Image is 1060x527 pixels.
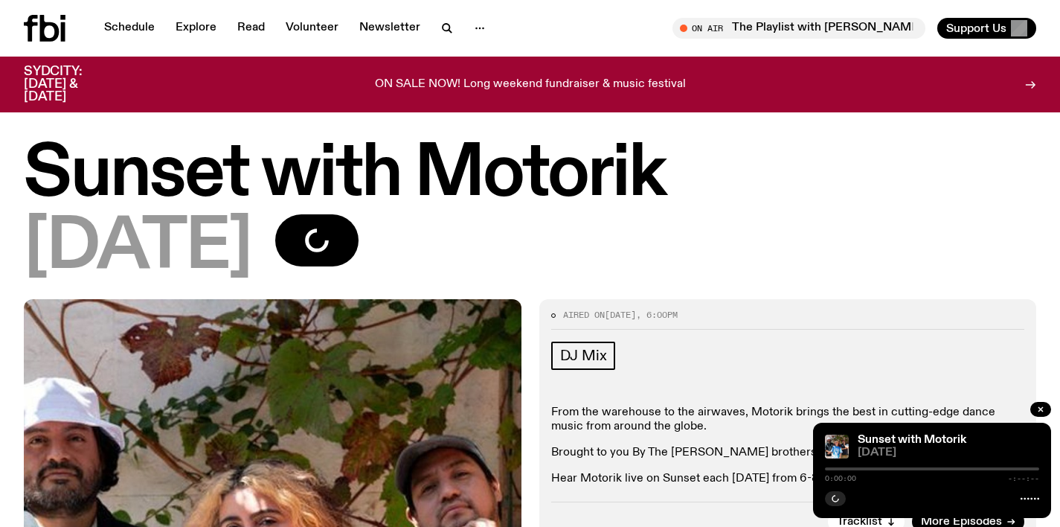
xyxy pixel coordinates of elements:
[1008,475,1039,482] span: -:--:--
[24,66,119,103] h3: SYDCITY: [DATE] & [DATE]
[672,18,925,39] button: On AirThe Playlist with [PERSON_NAME], [PERSON_NAME], [PERSON_NAME], [PERSON_NAME], and Raf
[825,475,856,482] span: 0:00:00
[277,18,347,39] a: Volunteer
[551,472,1025,486] p: Hear Motorik live on Sunset each [DATE] from 6-8pm.
[551,446,1025,460] p: Brought to you By The [PERSON_NAME] brothers and [PERSON_NAME]
[858,447,1039,459] span: [DATE]
[825,435,849,459] img: Andrew, Reenie, and Pat stand in a row, smiling at the camera, in dappled light with a vine leafe...
[228,18,274,39] a: Read
[605,309,636,321] span: [DATE]
[858,434,966,446] a: Sunset with Motorik
[350,18,429,39] a: Newsletter
[551,406,1025,434] p: From the warehouse to the airwaves, Motorik brings the best in cutting-edge dance music from arou...
[937,18,1036,39] button: Support Us
[551,342,616,370] a: DJ Mix
[946,22,1006,35] span: Support Us
[24,141,1036,208] h1: Sunset with Motorik
[24,214,251,281] span: [DATE]
[167,18,225,39] a: Explore
[563,309,605,321] span: Aired on
[560,348,607,364] span: DJ Mix
[636,309,678,321] span: , 6:00pm
[95,18,164,39] a: Schedule
[375,78,686,92] p: ON SALE NOW! Long weekend fundraiser & music festival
